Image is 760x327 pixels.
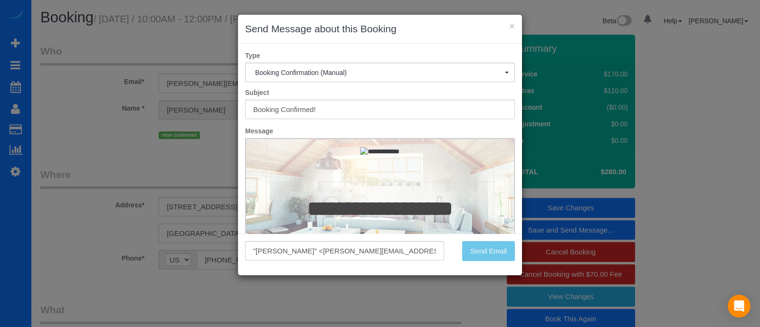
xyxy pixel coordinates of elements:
[238,51,522,60] label: Type
[245,22,515,36] h3: Send Message about this Booking
[238,88,522,97] label: Subject
[246,139,514,287] iframe: Rich Text Editor, editor1
[255,69,505,76] span: Booking Confirmation (Manual)
[245,63,515,82] button: Booking Confirmation (Manual)
[245,100,515,119] input: Subject
[238,126,522,136] label: Message
[728,295,750,318] div: Open Intercom Messenger
[509,21,515,31] button: ×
